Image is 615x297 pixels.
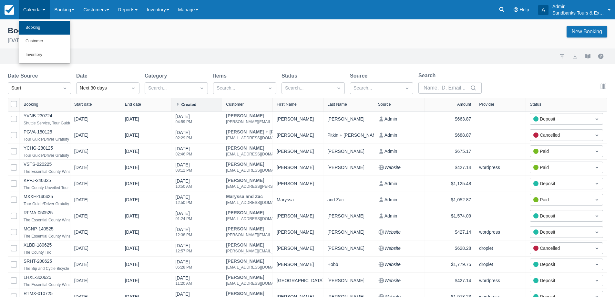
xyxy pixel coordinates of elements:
div: Created [181,102,196,107]
div: Source [378,102,391,107]
div: droplet [479,260,522,269]
a: MGNP-140525 [24,226,54,231]
div: 08:12 PM [175,168,192,172]
em: Website [384,229,401,236]
div: [DATE] [74,277,88,287]
div: Deposit [533,212,588,219]
div: [PERSON_NAME] [277,115,319,123]
div: [EMAIL_ADDRESS][DOMAIN_NAME] [226,150,292,158]
div: [PERSON_NAME] [226,259,292,263]
div: [PERSON_NAME] [327,147,370,155]
div: [DATE] [74,116,88,125]
div: [DATE] [175,194,192,208]
p: Sandbanks Tours & Experiences [552,10,604,16]
a: [PERSON_NAME] [226,146,292,150]
img: checkfront-main-nav-mini-logo.png [5,5,14,15]
span: Dropdown icon [594,180,600,187]
div: [DATE] [175,113,192,128]
span: Help [519,7,529,12]
div: [EMAIL_ADDRESS][DOMAIN_NAME] [226,263,292,271]
div: $427.14 [429,277,471,285]
div: Next 30 days [80,85,124,92]
div: [PERSON_NAME] [277,164,319,172]
div: Start date [74,102,92,107]
div: 10:50 AM [175,185,192,188]
div: 01:24 PM [175,217,192,221]
a: [PERSON_NAME] [226,162,292,166]
div: [DATE] [74,261,88,270]
div: 02:46 PM [175,152,192,156]
div: [DATE] [175,129,192,144]
div: wordpress [479,228,522,236]
div: $628.28 [429,244,471,252]
a: YVNB-230724 [24,113,52,118]
a: [PERSON_NAME] [226,178,324,183]
div: Admin [378,180,421,188]
div: [DATE] [125,229,139,238]
div: droplet [479,244,522,252]
a: Maryssa and Zac [226,194,292,199]
a: Inventory [19,48,70,62]
a: Booking [19,21,70,35]
span: Dropdown icon [594,261,600,268]
div: Customer [226,102,244,107]
div: [PERSON_NAME] [226,243,356,247]
div: The Essential County Wine Tour [24,168,79,175]
span: Dropdown icon [594,213,600,219]
em: Website [384,277,401,284]
a: PGVA-150125 [24,129,52,134]
div: [DATE] [125,245,139,254]
div: [EMAIL_ADDRESS][DOMAIN_NAME] [226,134,308,142]
div: [DATE] [125,148,139,157]
a: Customer [19,35,70,48]
div: [PERSON_NAME][EMAIL_ADDRESS][PERSON_NAME][DOMAIN_NAME] [226,247,356,255]
a: KPFJ-240325 [24,178,51,183]
div: Maryssa [277,196,319,204]
div: [DATE] [74,196,88,206]
div: 12:38 PM [175,233,192,237]
div: [PERSON_NAME] [277,212,319,220]
em: Website [384,164,401,171]
a: [PERSON_NAME] [226,291,356,296]
div: [PERSON_NAME] [277,147,319,155]
label: Status [282,72,300,80]
div: Paid [533,148,588,155]
div: $1,779.75 [429,260,471,269]
div: A [538,5,548,15]
div: Status [530,102,541,107]
div: [EMAIL_ADDRESS][PERSON_NAME][DOMAIN_NAME] [226,183,324,190]
div: $1,125.48 [429,180,471,188]
div: Admin [378,115,421,123]
a: [PERSON_NAME] [226,113,324,118]
div: 12:57 PM [175,249,192,253]
span: Dropdown icon [130,85,137,91]
div: [DATE] [125,180,139,190]
div: wordpress [479,164,522,172]
div: [DATE] [74,245,88,254]
span: Dropdown icon [594,148,600,154]
div: [DATE] [175,178,192,192]
div: Provider [479,102,494,107]
div: [DATE] [74,229,88,238]
div: [DATE] [74,132,88,141]
div: [PERSON_NAME] [327,244,370,252]
div: The Sip and Cycle Bicycle Tour [24,265,78,272]
label: Items [213,72,229,80]
div: [DATE] [175,226,192,241]
div: Cancelled [533,245,588,252]
span: Dropdown icon [404,85,410,91]
label: Search [418,72,438,80]
div: [PERSON_NAME] [277,180,319,188]
a: [PERSON_NAME] + [PERSON_NAME] [226,130,308,134]
div: [DATE] [175,145,192,160]
div: Pitkin + [PERSON_NAME] [327,131,370,139]
a: [PERSON_NAME] [226,227,356,231]
div: [PERSON_NAME][EMAIL_ADDRESS][DOMAIN_NAME] [226,118,324,126]
div: $1,052.87 [429,196,471,204]
a: MXXH-140425 [24,194,53,199]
